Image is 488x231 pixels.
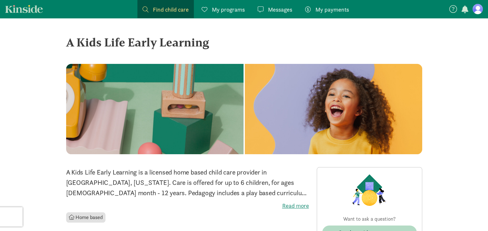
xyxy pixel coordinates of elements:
p: A Kids Life Early Learning is a licensed home based child care provider in [GEOGRAPHIC_DATA], [US... [66,167,309,198]
div: A Kids Life Early Learning [66,34,422,51]
label: Read more [66,202,309,210]
span: Find child care [153,5,189,14]
li: Home based [66,212,105,223]
a: Kinside [5,5,43,13]
p: Want to ask a question? [322,215,417,223]
span: My payments [315,5,349,14]
span: My programs [212,5,245,14]
img: Provider logo [351,173,388,207]
span: Messages [268,5,292,14]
